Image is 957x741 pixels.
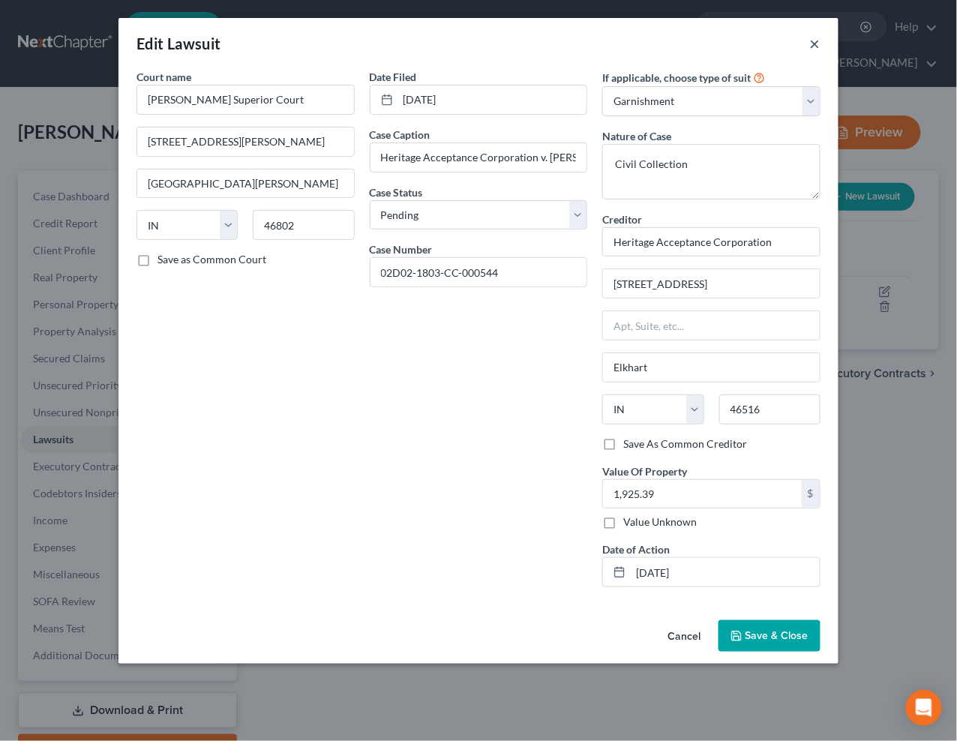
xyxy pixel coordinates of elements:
span: Creditor [602,213,642,226]
label: Case Caption [370,127,430,142]
input: 0.00 [603,480,802,508]
input: Enter zip... [253,210,354,240]
div: $ [802,480,820,508]
span: Lawsuit [167,34,221,52]
input: Enter city... [603,353,820,382]
button: Save & Close [718,620,820,652]
input: # [370,258,587,286]
input: Search court by name... [136,85,355,115]
span: Case Status [370,186,423,199]
input: Search creditor by name... [602,227,820,257]
button: × [810,34,820,52]
input: Enter address... [603,269,820,298]
label: Date of Action [602,541,670,557]
label: Save as Common Court [157,252,266,267]
label: Value Unknown [623,514,697,529]
div: Open Intercom Messenger [906,690,942,726]
span: Save & Close [745,629,808,642]
input: Enter address... [137,127,354,156]
input: MM/DD/YYYY [398,85,587,114]
button: Cancel [655,622,712,652]
span: Edit [136,34,164,52]
input: -- [370,143,587,172]
span: Court name [136,70,191,83]
label: Nature of Case [602,128,671,144]
input: Apt, Suite, etc... [603,311,820,340]
input: Enter zip... [719,394,820,424]
label: Value Of Property [602,463,687,479]
label: Date Filed [370,69,417,85]
input: MM/DD/YYYY [631,558,820,586]
label: If applicable, choose type of suit [602,70,751,85]
label: Save As Common Creditor [623,436,747,451]
label: Case Number [370,241,433,257]
input: Enter city... [137,169,354,198]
